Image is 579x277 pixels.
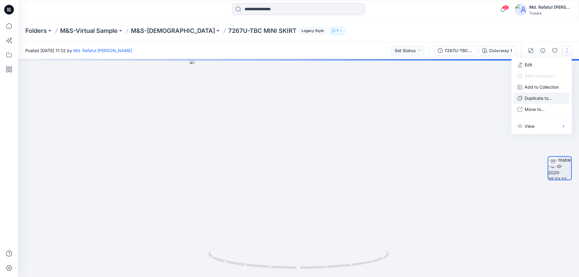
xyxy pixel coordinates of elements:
[329,27,346,35] button: 1
[25,27,47,35] a: Folders
[502,5,509,10] span: 22
[525,84,559,90] p: Add to Collection
[299,27,327,34] span: Legacy Style
[525,123,534,129] p: View
[25,47,132,54] span: Posted [DATE] 11:32 by
[515,4,527,16] img: avatar
[337,27,338,34] p: 1
[60,27,118,35] a: M&S-Virtual Sample
[529,4,571,11] div: Md. Refatul [PERSON_NAME]
[296,27,327,35] button: Legacy Style
[479,46,516,55] button: Colorway 1
[445,47,472,54] div: 7267U-TBC MINI SKIRT
[525,106,545,112] p: Move to...
[228,27,296,35] p: 7267U-TBC MINI SKIRT
[525,95,552,101] p: Duplicate to...
[529,11,571,15] div: Tusuka
[434,46,476,55] button: 7267U-TBC MINI SKIRT
[131,27,215,35] a: M&S-[DEMOGRAPHIC_DATA]
[525,61,532,68] a: Edit
[73,48,132,53] a: Md. Refatul [PERSON_NAME]
[489,47,512,54] div: Colorway 1
[548,157,571,180] img: turntable-12-10-2025-05:33:33
[538,46,548,55] button: Details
